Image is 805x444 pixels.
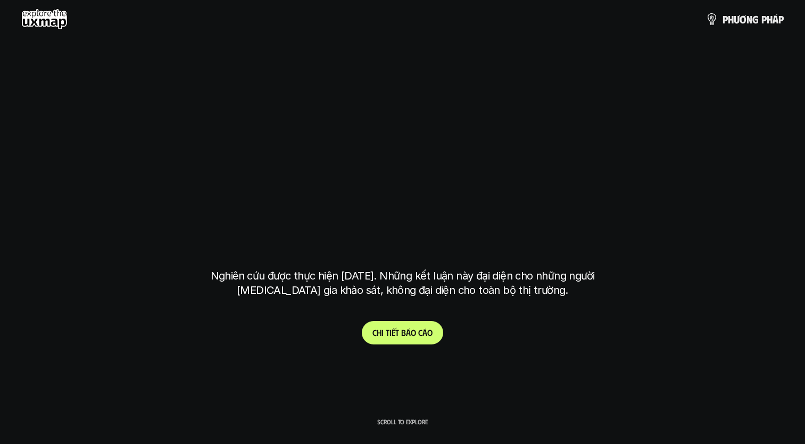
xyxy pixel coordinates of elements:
span: h [767,13,773,25]
span: á [773,13,778,25]
span: h [377,327,381,338]
span: c [418,327,422,338]
span: C [372,327,377,338]
span: i [389,327,392,338]
span: t [386,327,389,338]
h1: phạm vi công việc của [209,122,597,167]
span: i [381,327,384,338]
p: Nghiên cứu được thực hiện [DATE]. Những kết luận này đại diện cho những người [MEDICAL_DATA] gia ... [203,269,602,298]
span: p [778,13,784,25]
span: ư [734,13,740,25]
span: p [761,13,767,25]
p: Scroll to explore [377,418,428,425]
span: h [728,13,734,25]
span: á [422,327,427,338]
span: g [752,13,759,25]
span: ế [392,327,395,338]
span: o [427,327,433,338]
span: b [401,327,406,338]
span: ơ [740,13,746,25]
span: t [395,327,399,338]
span: p [723,13,728,25]
h1: tại [GEOGRAPHIC_DATA] [213,206,592,251]
span: n [746,13,752,25]
h6: Kết quả nghiên cứu [366,100,447,112]
a: phươngpháp [706,9,784,30]
span: o [411,327,416,338]
span: á [406,327,411,338]
a: Chitiếtbáocáo [362,321,443,344]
